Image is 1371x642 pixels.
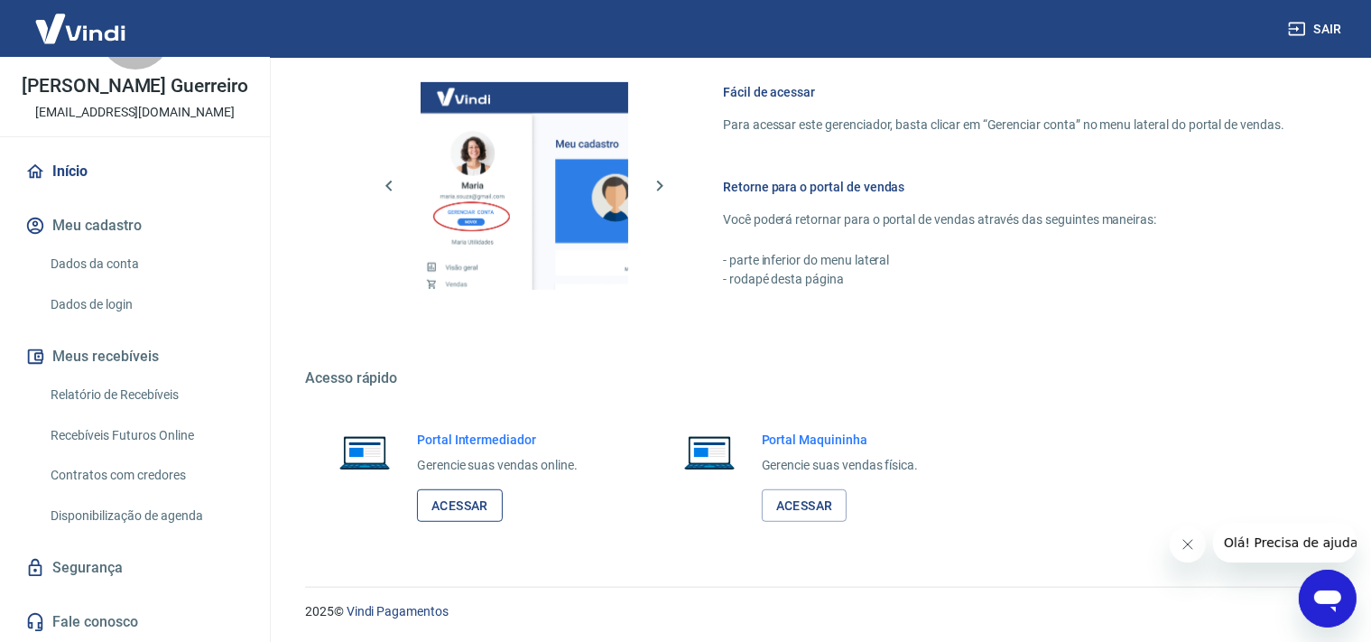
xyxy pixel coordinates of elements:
img: Vindi [22,1,139,56]
span: Olá! Precisa de ajuda? [11,13,152,27]
p: - parte inferior do menu lateral [723,251,1284,270]
iframe: Botão para abrir a janela de mensagens [1299,570,1357,628]
img: Imagem de um notebook aberto [327,431,403,474]
a: Acessar [417,489,503,523]
p: 2025 © [305,602,1328,621]
h6: Fácil de acessar [723,83,1284,101]
button: Sair [1284,13,1349,46]
button: Meu cadastro [22,206,248,246]
h6: Portal Maquininha [762,431,919,449]
a: Disponibilização de agenda [43,498,248,535]
a: Segurança [22,548,248,588]
a: Fale conosco [22,602,248,642]
h6: Retorne para o portal de vendas [723,178,1284,196]
p: [PERSON_NAME] Guerreiro [22,77,248,96]
h5: Acesso rápido [305,369,1328,387]
a: Dados da conta [43,246,248,283]
p: - rodapé desta página [723,270,1284,289]
iframe: Fechar mensagem [1170,526,1206,563]
h6: Portal Intermediador [417,431,578,449]
a: Início [22,152,248,191]
a: Vindi Pagamentos [347,604,449,619]
iframe: Mensagem da empresa [1213,523,1357,563]
a: Recebíveis Futuros Online [43,417,248,454]
p: Para acessar este gerenciador, basta clicar em “Gerenciar conta” no menu lateral do portal de ven... [723,116,1284,135]
a: Relatório de Recebíveis [43,377,248,414]
a: Dados de login [43,286,248,323]
img: Imagem de um notebook aberto [672,431,747,474]
p: Você poderá retornar para o portal de vendas através das seguintes maneiras: [723,210,1284,229]
p: Gerencie suas vendas online. [417,456,578,475]
p: Gerencie suas vendas física. [762,456,919,475]
a: Acessar [762,489,848,523]
img: Imagem da dashboard mostrando o botão de gerenciar conta na sidebar no lado esquerdo [421,82,628,290]
button: Meus recebíveis [22,337,248,377]
a: Contratos com credores [43,457,248,494]
p: [EMAIL_ADDRESS][DOMAIN_NAME] [35,103,235,122]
